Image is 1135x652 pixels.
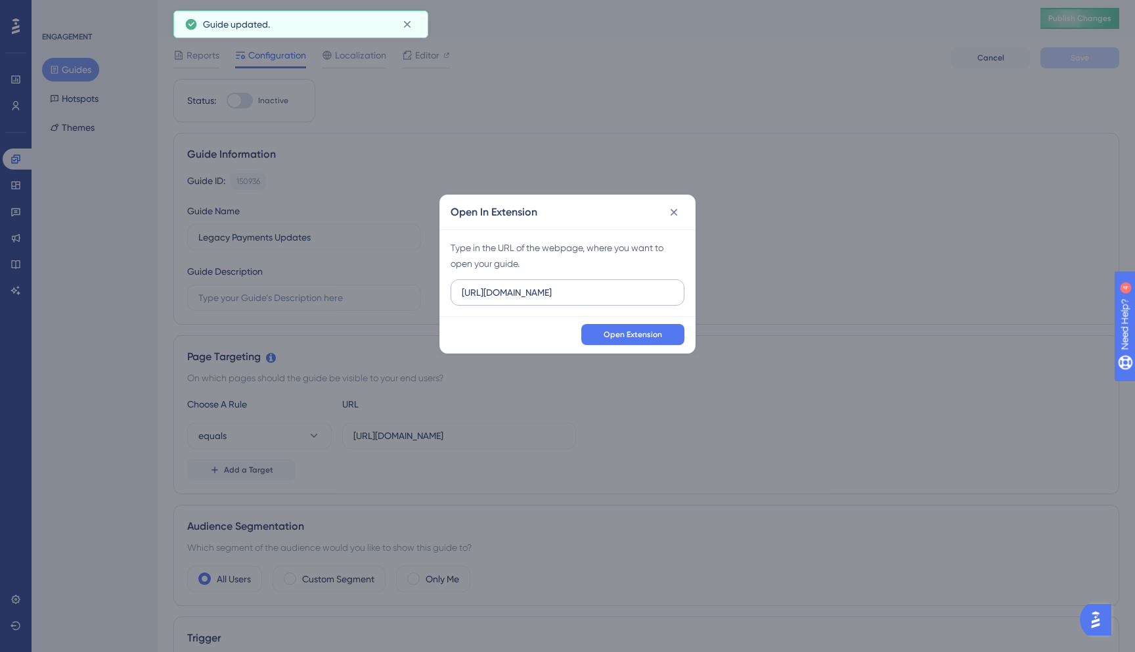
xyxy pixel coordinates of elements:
[451,240,684,271] div: Type in the URL of the webpage, where you want to open your guide.
[203,16,270,32] span: Guide updated.
[462,285,673,300] input: URL
[1080,600,1119,640] iframe: UserGuiding AI Assistant Launcher
[604,329,662,340] span: Open Extension
[31,3,82,19] span: Need Help?
[91,7,95,17] div: 4
[451,204,537,220] h2: Open In Extension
